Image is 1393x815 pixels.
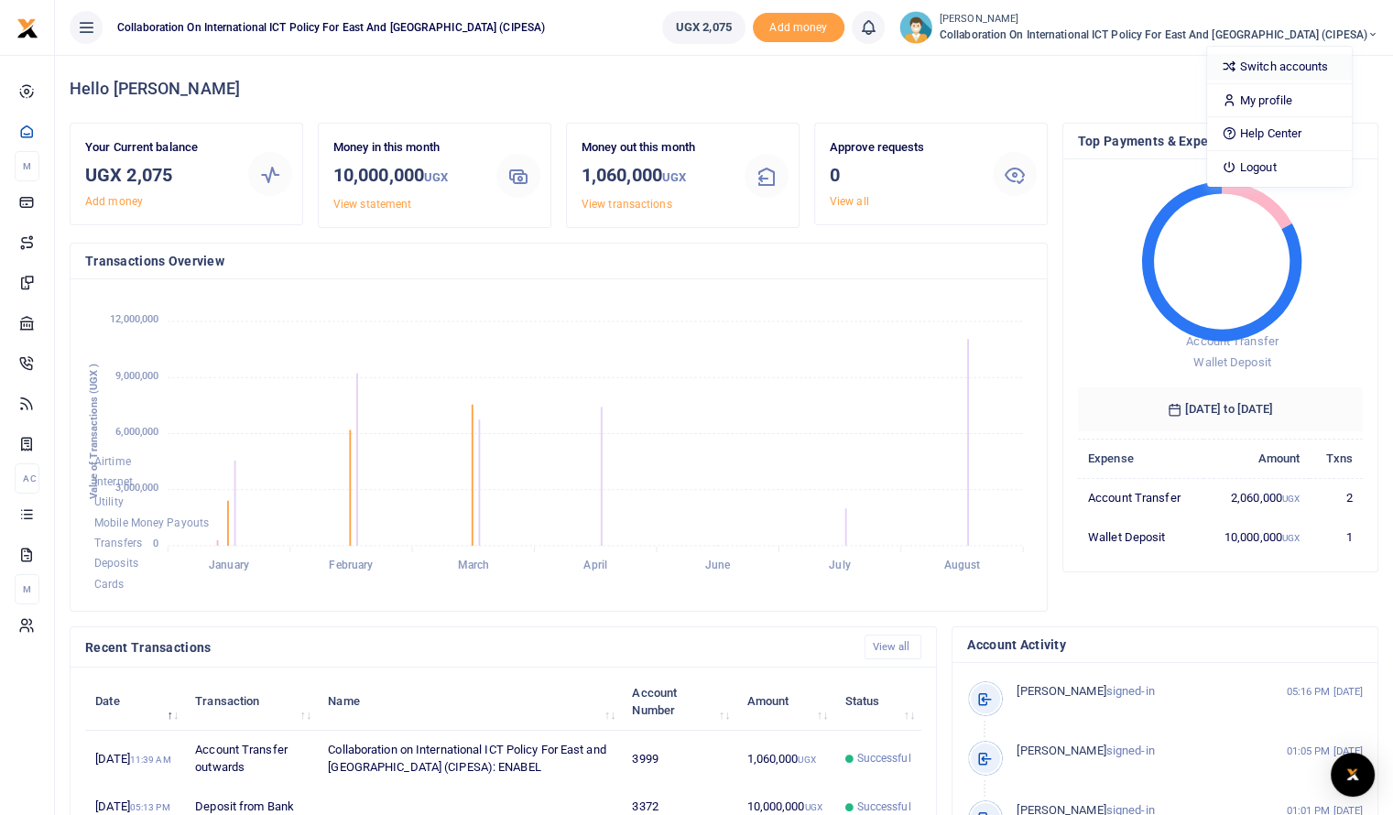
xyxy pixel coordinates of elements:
[1017,684,1105,698] span: [PERSON_NAME]
[1203,478,1311,517] td: 2,060,000
[1078,478,1203,517] td: Account Transfer
[1078,517,1203,556] td: Wallet Deposit
[753,13,844,43] li: Toup your wallet
[1310,517,1363,556] td: 1
[622,673,736,730] th: Account Number: activate to sort column ascending
[1017,742,1276,761] p: signed-in
[110,314,158,326] tspan: 12,000,000
[753,19,844,33] a: Add money
[622,731,736,788] td: 3999
[943,559,980,571] tspan: August
[209,559,249,571] tspan: January
[15,463,39,494] li: Ac
[85,195,143,208] a: Add money
[1078,439,1203,478] th: Expense
[655,11,753,44] li: Wallet ballance
[582,198,672,211] a: View transactions
[94,537,142,549] span: Transfers
[94,455,131,468] span: Airtime
[940,12,1378,27] small: [PERSON_NAME]
[94,516,209,529] span: Mobile Money Payouts
[115,482,158,494] tspan: 3,000,000
[115,426,158,438] tspan: 6,000,000
[185,731,318,788] td: Account Transfer outwards
[94,578,125,591] span: Cards
[1286,744,1363,759] small: 01:05 PM [DATE]
[857,750,911,766] span: Successful
[85,637,850,657] h4: Recent Transactions
[94,558,138,570] span: Deposits
[967,635,1363,655] h4: Account Activity
[329,559,373,571] tspan: February
[85,251,1032,271] h4: Transactions Overview
[1207,54,1352,80] a: Switch accounts
[130,755,171,765] small: 11:39 AM
[457,559,489,571] tspan: March
[1017,744,1105,757] span: [PERSON_NAME]
[130,802,170,812] small: 05:13 PM
[85,161,234,189] h3: UGX 2,075
[736,731,834,788] td: 1,060,000
[1207,121,1352,147] a: Help Center
[318,731,622,788] td: Collaboration on International ICT Policy For East and [GEOGRAPHIC_DATA] (CIPESA): ENABEL
[831,795,850,814] button: Close
[1207,88,1352,114] a: My profile
[1310,478,1363,517] td: 2
[1186,334,1279,348] span: Account Transfer
[333,138,482,158] p: Money in this month
[85,731,185,788] td: [DATE]
[88,364,100,500] text: Value of Transactions (UGX )
[834,673,921,730] th: Status: activate to sort column ascending
[15,151,39,181] li: M
[662,170,686,184] small: UGX
[583,559,607,571] tspan: April
[70,79,1378,99] h4: Hello [PERSON_NAME]
[318,673,622,730] th: Name: activate to sort column ascending
[1193,355,1270,369] span: Wallet Deposit
[736,673,834,730] th: Amount: activate to sort column ascending
[829,559,850,571] tspan: July
[798,755,815,765] small: UGX
[333,161,482,191] h3: 10,000,000
[1310,439,1363,478] th: Txns
[899,11,1378,44] a: profile-user [PERSON_NAME] Collaboration on International ICT Policy For East and [GEOGRAPHIC_DAT...
[16,20,38,34] a: logo-small logo-large logo-large
[16,17,38,39] img: logo-small
[85,673,185,730] th: Date: activate to sort column descending
[1203,439,1311,478] th: Amount
[1282,494,1300,504] small: UGX
[1331,753,1375,797] div: Open Intercom Messenger
[705,559,731,571] tspan: June
[865,635,922,659] a: View all
[582,138,730,158] p: Money out this month
[1207,155,1352,180] a: Logout
[153,538,158,550] tspan: 0
[899,11,932,44] img: profile-user
[753,13,844,43] span: Add money
[94,475,133,488] span: Internet
[185,673,318,730] th: Transaction: activate to sort column ascending
[15,574,39,604] li: M
[85,138,234,158] p: Your Current balance
[333,198,411,211] a: View statement
[676,18,732,37] span: UGX 2,075
[1017,682,1276,701] p: signed-in
[662,11,745,44] a: UGX 2,075
[1282,533,1300,543] small: UGX
[830,138,978,158] p: Approve requests
[115,370,158,382] tspan: 9,000,000
[1078,387,1363,431] h6: [DATE] to [DATE]
[1078,131,1363,151] h4: Top Payments & Expenses
[424,170,448,184] small: UGX
[1203,517,1311,556] td: 10,000,000
[1286,684,1363,700] small: 05:16 PM [DATE]
[857,799,911,815] span: Successful
[110,19,552,36] span: Collaboration on International ICT Policy For East and [GEOGRAPHIC_DATA] (CIPESA)
[94,496,124,509] span: Utility
[830,195,869,208] a: View all
[830,161,978,189] h3: 0
[582,161,730,191] h3: 1,060,000
[940,27,1378,43] span: Collaboration on International ICT Policy For East and [GEOGRAPHIC_DATA] (CIPESA)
